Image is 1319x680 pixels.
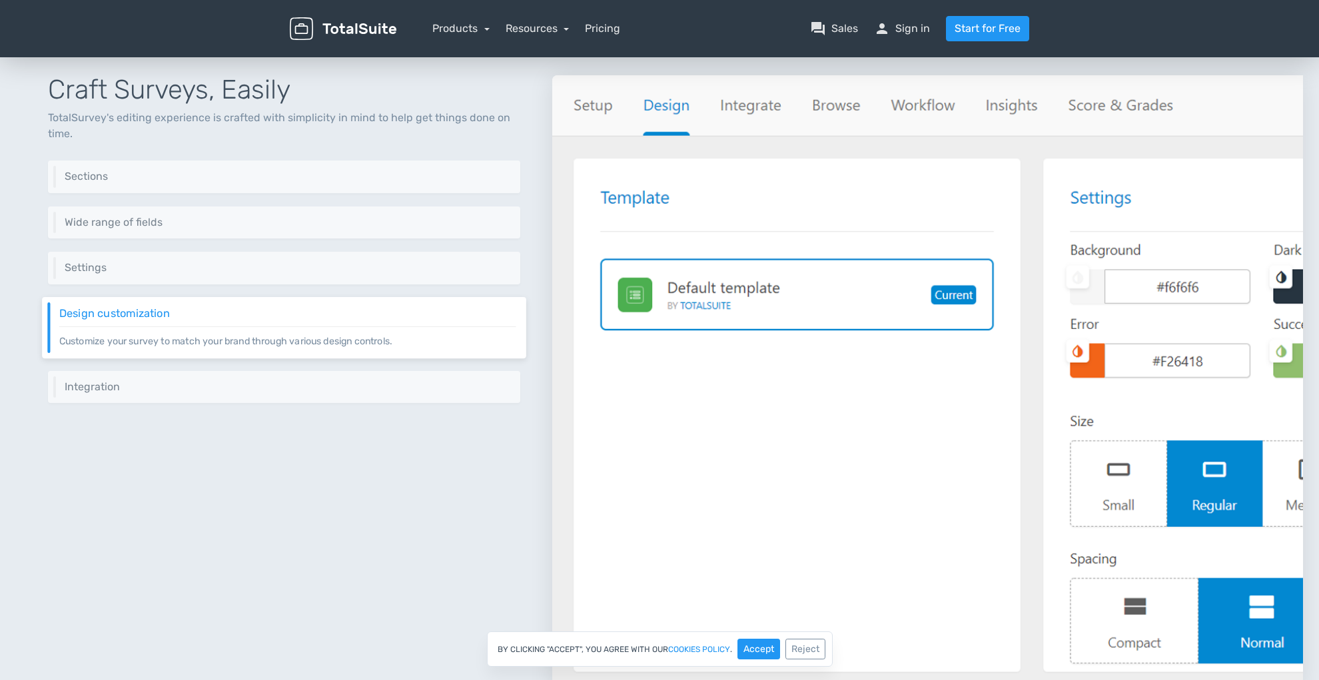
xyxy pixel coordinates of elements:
h6: Wide range of fields [65,216,510,228]
a: cookies policy [668,645,730,653]
img: TotalSuite for WordPress [290,17,396,41]
h1: Craft Surveys, Easily [48,75,520,105]
p: Customize your survey to match your brand through various design controls. [59,326,516,348]
p: TotalSurvey offers a rich range of fields to collect different kind of data including text, dropd... [65,228,510,228]
h6: Sections [65,170,510,182]
div: By clicking "Accept", you agree with our . [487,631,833,667]
a: Start for Free [946,16,1029,41]
span: person [874,21,890,37]
a: Resources [506,22,570,35]
button: Reject [785,639,825,659]
span: question_answer [810,21,826,37]
p: TotalSurvey's editing experience is crafted with simplicity in mind to help get things done on time. [48,110,520,142]
a: question_answerSales [810,21,858,37]
button: Accept [737,639,780,659]
p: Integrate your survey virtually everywhere on your website using shortcode, or even with your app... [65,392,510,393]
a: Products [432,22,490,35]
a: Pricing [585,21,620,37]
h6: Integration [65,381,510,393]
a: personSign in [874,21,930,37]
p: Control different aspects of your survey via a set of settings like welcome & thank you message, ... [65,274,510,274]
h6: Design customization [59,307,516,319]
h6: Settings [65,262,510,274]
